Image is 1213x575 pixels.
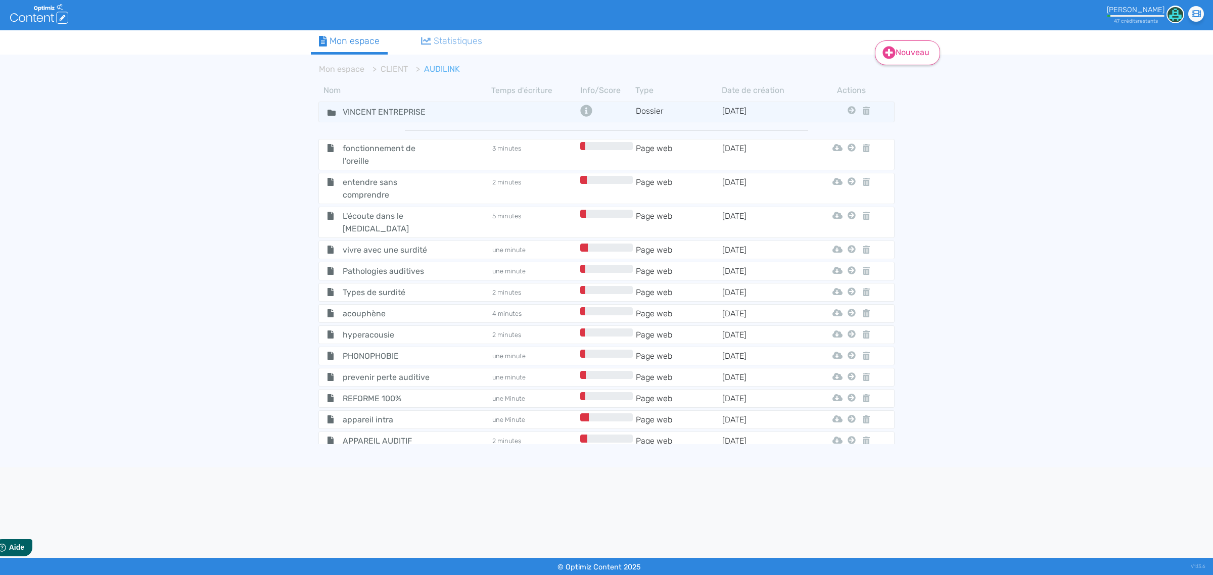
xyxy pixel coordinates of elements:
span: acouphène [335,307,449,320]
td: 2 minutes [491,286,578,299]
small: © Optimiz Content 2025 [557,563,641,571]
span: entendre sans comprendre [335,176,449,201]
td: une Minute [491,392,578,405]
td: Page web [635,286,722,299]
span: Pathologies auditives [335,265,449,277]
td: Page web [635,210,722,235]
th: Info/Score [578,84,635,97]
span: PHONOPHOBIE [335,350,449,362]
span: REFORME 100% [335,392,449,405]
td: 4 minutes [491,307,578,320]
td: [DATE] [722,244,808,256]
td: [DATE] [722,265,808,277]
span: appareil intra [335,413,449,426]
td: Page web [635,244,722,256]
span: s [1135,18,1138,24]
th: Nom [318,84,491,97]
a: Nouveau [875,40,940,65]
div: [PERSON_NAME] [1107,6,1164,14]
span: hyperacousie [335,328,449,341]
span: vivre avec une surdité [335,244,449,256]
span: fonctionnement de l'oreille [335,142,449,167]
span: APPAREIL AUDITIF CONTOUR [335,435,449,460]
td: [DATE] [722,286,808,299]
td: une minute [491,371,578,384]
td: 5 minutes [491,210,578,235]
td: Page web [635,328,722,341]
td: Page web [635,392,722,405]
td: [DATE] [722,307,808,320]
td: 2 minutes [491,176,578,201]
input: Nom de dossier [335,105,436,119]
a: CLIENT [381,64,408,74]
th: Type [635,84,722,97]
td: [DATE] [722,176,808,201]
td: [DATE] [722,392,808,405]
span: L'écoute dans le [MEDICAL_DATA] [335,210,449,235]
td: Page web [635,435,722,460]
td: Page web [635,307,722,320]
nav: breadcrumb [311,57,816,81]
td: 2 minutes [491,435,578,460]
td: une minute [491,244,578,256]
th: Date de création [722,84,808,97]
td: [DATE] [722,435,808,460]
span: Types de surdité [335,286,449,299]
span: Aide [52,8,67,16]
td: Page web [635,176,722,201]
td: [DATE] [722,210,808,235]
td: Page web [635,413,722,426]
td: Page web [635,371,722,384]
div: V1.13.6 [1191,558,1205,575]
td: 3 minutes [491,142,578,167]
td: [DATE] [722,350,808,362]
td: une minute [491,350,578,362]
td: Page web [635,142,722,167]
td: [DATE] [722,413,808,426]
div: Statistiques [421,34,483,48]
img: 90186a3e9000f478fe5896d80715d6e2 [1167,6,1184,23]
span: s [1155,18,1158,24]
td: Page web [635,350,722,362]
td: Page web [635,265,722,277]
span: prevenir perte auditive [335,371,449,384]
a: Mon espace [319,64,364,74]
td: une Minute [491,413,578,426]
td: une minute [491,265,578,277]
td: [DATE] [722,142,808,167]
a: Statistiques [413,30,491,52]
th: Actions [845,84,858,97]
td: [DATE] [722,371,808,384]
td: Dossier [635,105,722,119]
td: [DATE] [722,105,808,119]
li: AUDILINK [408,63,460,75]
th: Temps d'écriture [491,84,578,97]
a: Mon espace [311,30,388,55]
td: [DATE] [722,328,808,341]
td: 2 minutes [491,328,578,341]
small: 47 crédit restant [1114,18,1158,24]
div: Mon espace [319,34,380,48]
